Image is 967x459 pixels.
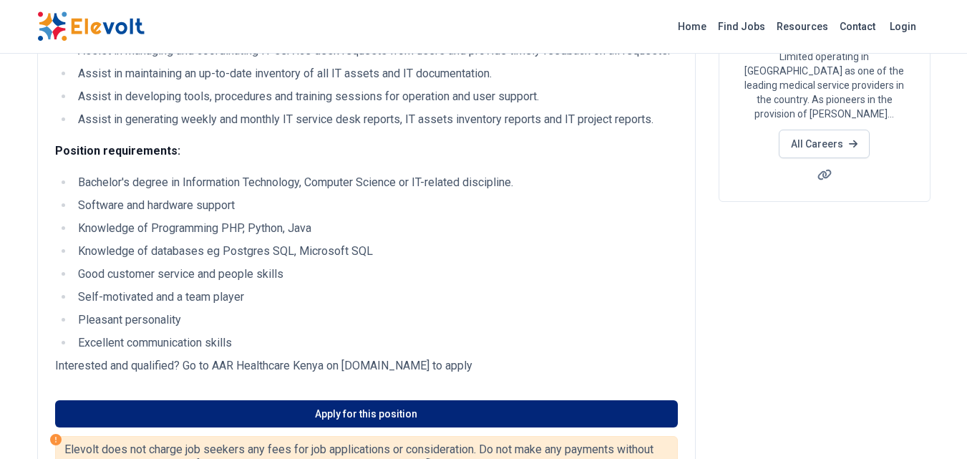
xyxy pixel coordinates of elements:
li: Software and hardware support [74,197,678,214]
li: Assist in maintaining an up-to-date inventory of all IT assets and IT documentation. [74,65,678,82]
img: Elevolt [37,11,145,42]
li: Knowledge of databases eg Postgres SQL, Microsoft SQL [74,243,678,260]
li: Excellent communication skills [74,334,678,352]
a: Home [672,15,712,38]
li: Assist in developing tools, procedures and training sessions for operation and user support. [74,88,678,105]
li: Good customer service and people skills [74,266,678,283]
a: Find Jobs [712,15,771,38]
a: Contact [834,15,881,38]
iframe: Chat Widget [895,390,967,459]
li: Pleasant personality [74,311,678,329]
p: Interested and qualified? Go to AAR Healthcare Kenya on [DOMAIN_NAME] to apply [55,357,678,375]
a: All Careers [779,130,870,158]
li: Bachelor's degree in Information Technology, Computer Science or IT-related discipline. [74,174,678,191]
li: Self-motivated and a team player [74,289,678,306]
p: AAR Healthcare Kenya Limited is a subsidiary of AAR Healthcare Holdings Limited operating in [GEO... [737,21,913,121]
a: Apply for this position [55,400,678,427]
a: Login [881,12,925,41]
strong: Position requirements: [55,144,180,158]
li: Knowledge of Programming PHP, Python, Java [74,220,678,237]
li: Assist in generating weekly and monthly IT service desk reports, IT assets inventory reports and ... [74,111,678,128]
a: Resources [771,15,834,38]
